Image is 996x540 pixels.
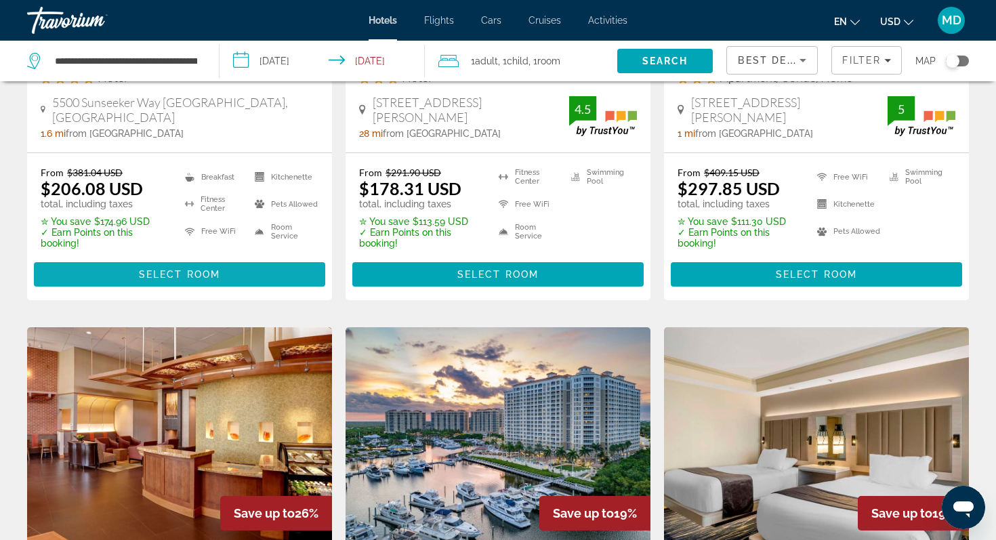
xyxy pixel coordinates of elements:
p: $113.59 USD [359,216,482,227]
span: from [GEOGRAPHIC_DATA] [695,128,813,139]
span: ✮ You save [41,216,91,227]
li: Swimming Pool [564,167,637,187]
li: Swimming Pool [883,167,955,187]
span: Select Room [776,269,857,280]
button: Select check in and out date [220,41,426,81]
div: 4.5 [569,101,596,117]
li: Kitchenette [810,194,883,214]
input: Search hotel destination [54,51,199,71]
span: Save up to [553,506,614,520]
span: 1.6 mi [41,128,66,139]
del: $409.15 USD [704,167,760,178]
span: from [GEOGRAPHIC_DATA] [66,128,184,139]
button: Filters [831,46,902,75]
a: Flights [424,15,454,26]
span: ✮ You save [678,216,728,227]
span: Best Deals [738,55,808,66]
li: Free WiFi [810,167,883,187]
span: MD [942,14,961,27]
p: $174.96 USD [41,216,168,227]
span: 1 mi [678,128,695,139]
div: 5 [888,101,915,117]
span: Save up to [234,506,295,520]
mat-select: Sort by [738,52,806,68]
a: Travorium [27,3,163,38]
span: [STREET_ADDRESS][PERSON_NAME] [691,95,888,125]
p: total, including taxes [41,199,168,209]
span: Room [537,56,560,66]
span: USD [880,16,900,27]
button: Search [617,49,713,73]
li: Breakfast [178,167,249,187]
button: Select Room [671,262,962,287]
span: Select Room [457,269,539,280]
li: Pets Allowed [810,222,883,242]
a: Hotels [369,15,397,26]
ins: $206.08 USD [41,178,143,199]
span: en [834,16,847,27]
div: 26% [220,496,332,531]
li: Fitness Center [178,194,249,214]
button: Select Room [352,262,644,287]
span: from [GEOGRAPHIC_DATA] [383,128,501,139]
iframe: Button to launch messaging window [942,486,985,529]
p: ✓ Earn Points on this booking! [41,227,168,249]
a: Select Room [671,265,962,280]
del: $291.90 USD [386,167,441,178]
span: Adult [475,56,498,66]
a: Cruises [528,15,561,26]
li: Room Service [248,222,318,242]
p: $111.30 USD [678,216,800,227]
button: Select Room [34,262,325,287]
span: From [359,167,382,178]
span: Map [915,51,936,70]
li: Free WiFi [178,222,249,242]
li: Free WiFi [492,194,564,214]
span: 28 mi [359,128,383,139]
li: Pets Allowed [248,194,318,214]
p: total, including taxes [678,199,800,209]
button: User Menu [934,6,969,35]
span: 5500 Sunseeker Way [GEOGRAPHIC_DATA], [GEOGRAPHIC_DATA] [52,95,318,125]
del: $381.04 USD [67,167,123,178]
li: Fitness Center [492,167,564,187]
p: total, including taxes [359,199,482,209]
span: 1 [471,51,498,70]
span: Save up to [871,506,932,520]
p: ✓ Earn Points on this booking! [678,227,800,249]
p: ✓ Earn Points on this booking! [359,227,482,249]
img: TrustYou guest rating badge [569,96,637,136]
div: 19% [858,496,969,531]
a: Select Room [352,265,644,280]
span: , 1 [498,51,528,70]
img: TrustYou guest rating badge [888,96,955,136]
button: Travelers: 1 adult, 1 child [425,41,617,81]
ins: $178.31 USD [359,178,461,199]
span: From [678,167,701,178]
li: Kitchenette [248,167,318,187]
button: Toggle map [936,55,969,67]
span: , 1 [528,51,560,70]
a: Select Room [34,265,325,280]
div: 19% [539,496,650,531]
a: Activities [588,15,627,26]
span: Select Room [139,269,220,280]
button: Change currency [880,12,913,31]
span: From [41,167,64,178]
span: Child [507,56,528,66]
a: Cars [481,15,501,26]
button: Change language [834,12,860,31]
span: [STREET_ADDRESS][PERSON_NAME] [373,95,569,125]
li: Room Service [492,222,564,242]
span: Filter [842,55,881,66]
span: ✮ You save [359,216,409,227]
ins: $297.85 USD [678,178,780,199]
span: Search [642,56,688,66]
